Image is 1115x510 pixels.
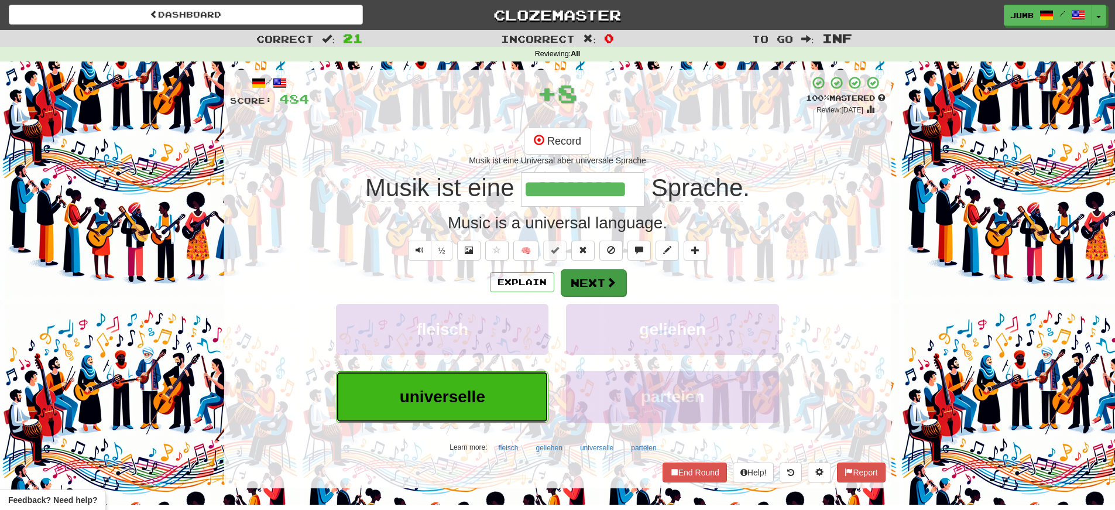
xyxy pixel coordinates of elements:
button: Round history (alt+y) [780,463,802,482]
button: Show image (alt+x) [457,241,481,261]
button: ½ [431,241,453,261]
a: Jumb / [1004,5,1092,26]
button: Ignore sentence (alt+i) [599,241,623,261]
button: Play sentence audio (ctl+space) [408,241,431,261]
button: geliehen [530,439,569,457]
button: Favorite sentence (alt+f) [485,241,509,261]
span: : [322,34,335,44]
span: : [801,34,814,44]
span: ist [436,174,461,202]
small: Review: [DATE] [816,106,863,114]
button: Record [524,128,591,155]
span: geliehen [639,320,706,338]
button: End Round [663,463,727,482]
span: 484 [279,91,309,106]
button: 🧠 [513,241,538,261]
button: fleisch [492,439,524,457]
div: Music is a universal language. [230,211,886,235]
a: Clozemaster [380,5,735,25]
span: + [537,76,557,111]
span: eine [468,174,514,202]
button: Discuss sentence (alt+u) [627,241,651,261]
span: parteien [641,388,705,406]
span: Score: [230,95,272,105]
span: universelle [400,388,485,406]
button: parteien [566,371,778,422]
span: 8 [557,78,578,108]
div: Mastered [806,93,886,104]
span: Sprache [651,174,743,202]
button: universelle [574,439,620,457]
span: 0 [604,31,614,45]
span: . [644,174,750,202]
div: / [230,76,309,90]
button: Edit sentence (alt+d) [656,241,679,261]
button: Explain [490,272,554,292]
span: Musik [365,174,430,202]
a: Dashboard [9,5,363,25]
button: Next [561,269,626,296]
button: Set this sentence to 100% Mastered (alt+m) [543,241,567,261]
div: Musik ist eine Universal aber universale Sprache [230,155,886,166]
span: fleisch [416,320,468,338]
button: parteien [625,439,663,457]
span: : [583,34,596,44]
span: / [1059,9,1065,18]
strong: All [571,50,580,58]
button: fleisch [336,304,548,355]
button: universelle [336,371,548,422]
button: Report [837,463,885,482]
span: Correct [256,33,314,45]
span: To go [752,33,793,45]
button: Help! [733,463,774,482]
button: geliehen [566,304,778,355]
span: Jumb [1010,10,1034,20]
span: 21 [343,31,363,45]
button: Reset to 0% Mastered (alt+r) [571,241,595,261]
button: Add to collection (alt+a) [684,241,707,261]
span: 100 % [806,93,829,102]
span: Incorrect [501,33,575,45]
span: Inf [822,31,852,45]
span: Open feedback widget [8,494,97,506]
small: Learn more: [450,443,487,451]
div: Text-to-speech controls [406,241,453,261]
